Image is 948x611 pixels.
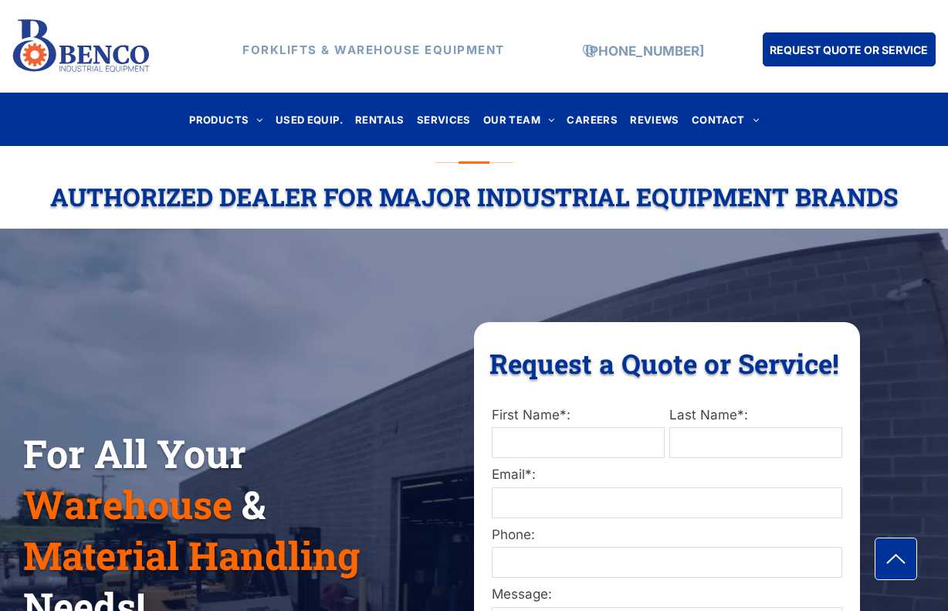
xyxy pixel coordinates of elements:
a: SERVICES [411,109,477,130]
a: RENTALS [349,109,411,130]
span: Material Handling [23,530,360,581]
a: [PHONE_NUMBER] [585,43,704,59]
a: REQUEST QUOTE OR SERVICE [763,32,936,66]
span: Authorized Dealer For Major Industrial Equipment Brands [50,180,898,213]
span: Request a Quote or Service! [489,345,839,381]
strong: FORKLIFTS & WAREHOUSE EQUIPMENT [242,42,505,57]
a: CONTACT [686,109,765,130]
span: For All Your [23,428,246,479]
a: USED EQUIP. [269,109,349,130]
a: CAREERS [560,109,624,130]
span: Warehouse [23,479,232,530]
label: Last Name*: [669,406,842,426]
label: Message: [492,585,842,605]
label: First Name*: [492,406,665,426]
span: REQUEST QUOTE OR SERVICE [770,36,928,64]
label: Email*: [492,465,842,485]
a: PRODUCTS [183,109,269,130]
span: & [242,479,266,530]
label: Phone: [492,525,842,545]
a: OUR TEAM [477,109,561,130]
a: REVIEWS [624,109,686,130]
